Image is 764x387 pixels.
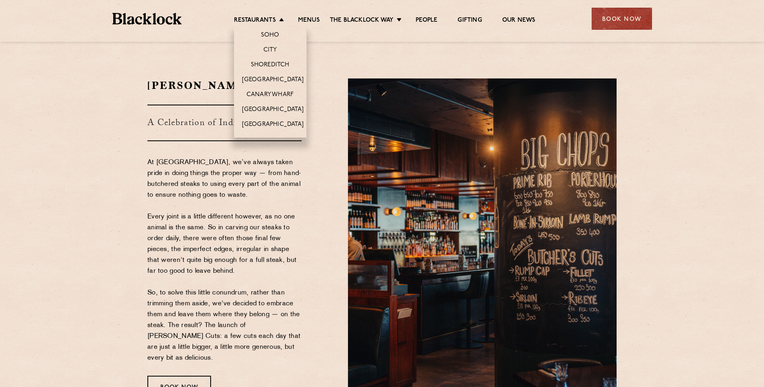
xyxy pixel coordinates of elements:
img: BL_Textured_Logo-footer-cropped.svg [112,13,182,25]
a: [GEOGRAPHIC_DATA] [242,121,304,130]
a: Canary Wharf [246,91,294,100]
h2: [PERSON_NAME] Cuts [147,78,302,93]
a: Soho [261,31,280,40]
p: At [GEOGRAPHIC_DATA], we’ve always taken pride in doing things the proper way — from hand-butcher... [147,157,302,364]
h3: A Celebration of Individual Cuts [147,105,302,141]
a: The Blacklock Way [330,16,393,25]
a: Gifting [458,16,482,25]
a: Restaurants [234,16,276,25]
a: People [416,16,437,25]
a: Menus [298,16,320,25]
a: [GEOGRAPHIC_DATA] [242,76,304,85]
a: Our News [502,16,536,25]
div: Book Now [592,8,652,30]
a: Shoreditch [251,61,290,70]
a: [GEOGRAPHIC_DATA] [242,106,304,115]
a: City [263,46,277,55]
